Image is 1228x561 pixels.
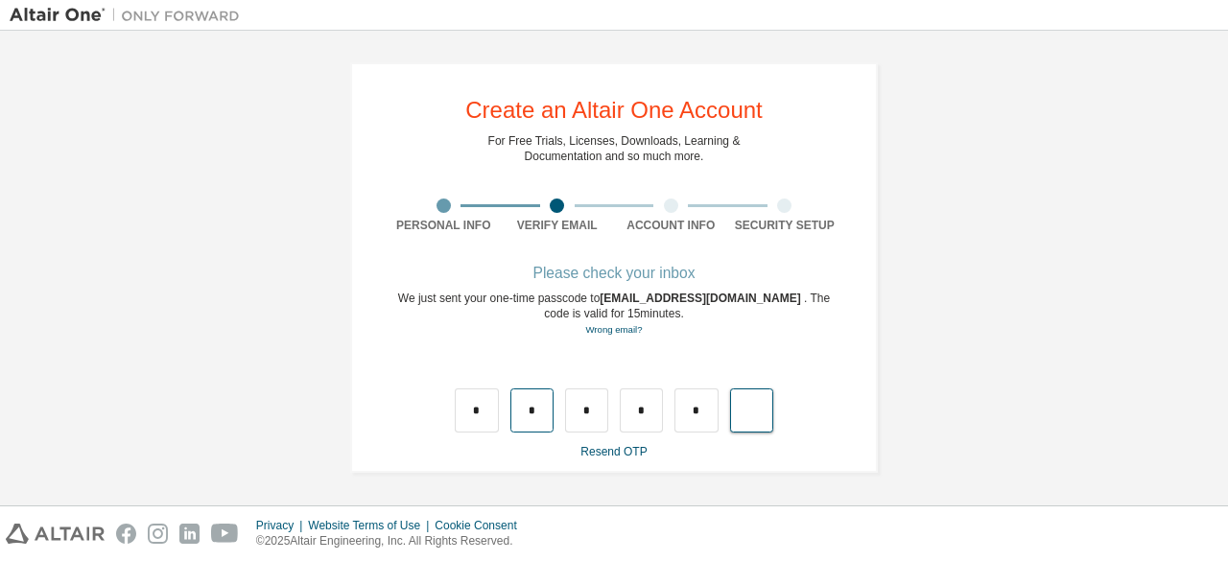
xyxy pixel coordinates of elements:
[10,6,249,25] img: Altair One
[256,533,529,549] p: © 2025 Altair Engineering, Inc. All Rights Reserved.
[179,524,200,544] img: linkedin.svg
[728,218,842,233] div: Security Setup
[308,518,435,533] div: Website Terms of Use
[585,324,642,335] a: Go back to the registration form
[6,524,105,544] img: altair_logo.svg
[387,218,501,233] div: Personal Info
[488,133,741,164] div: For Free Trials, Licenses, Downloads, Learning & Documentation and so much more.
[435,518,528,533] div: Cookie Consent
[501,218,615,233] div: Verify Email
[614,218,728,233] div: Account Info
[387,268,841,279] div: Please check your inbox
[211,524,239,544] img: youtube.svg
[465,99,763,122] div: Create an Altair One Account
[148,524,168,544] img: instagram.svg
[387,291,841,338] div: We just sent your one-time passcode to . The code is valid for 15 minutes.
[580,445,647,458] a: Resend OTP
[600,292,804,305] span: [EMAIL_ADDRESS][DOMAIN_NAME]
[256,518,308,533] div: Privacy
[116,524,136,544] img: facebook.svg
